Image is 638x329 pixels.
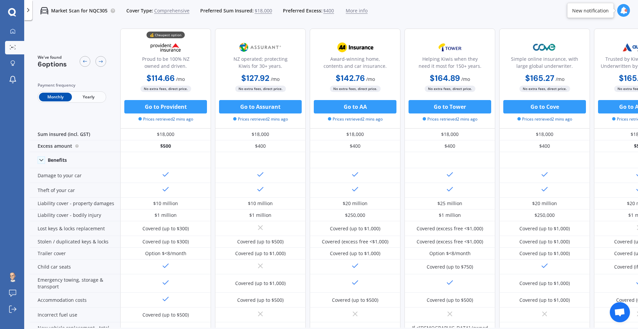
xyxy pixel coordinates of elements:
div: New notification [572,7,609,14]
div: $500 [120,140,211,152]
span: Comprehensive [154,7,189,14]
span: Prices retrieved 2 mins ago [233,116,288,122]
div: Option $<8/month [145,250,186,257]
p: Market Scan for NQC305 [51,7,108,14]
b: $164.89 [430,73,460,83]
div: $400 [499,140,590,152]
div: Benefits [48,157,67,163]
div: Liability cover - bodily injury [30,209,120,221]
div: $18,000 [120,129,211,140]
div: Covered (up to $1,000) [235,250,286,257]
span: / mo [556,76,564,82]
img: Provident.png [143,39,188,56]
div: Covered (up to $750) [427,264,473,270]
div: Covered (up to $300) [142,238,189,245]
div: $400 [405,140,495,152]
div: Damage to your car [30,168,120,183]
span: No extra fees, direct price. [235,86,286,92]
div: Covered (excess free <$1,000) [417,238,483,245]
div: $18,000 [310,129,400,140]
span: Prices retrieved 2 mins ago [517,116,572,122]
div: Covered (up to $1,000) [235,280,286,287]
div: $10 million [153,200,178,207]
div: $25 million [437,200,462,207]
div: Covered (up to $1,000) [330,250,380,257]
div: $400 [310,140,400,152]
div: Open chat [610,302,630,322]
b: $165.27 [525,73,554,83]
b: $127.92 [241,73,269,83]
img: Assurant.png [238,39,283,56]
span: No extra fees, direct price. [425,86,475,92]
div: Liability cover - property damages [30,198,120,209]
span: Prices retrieved 2 mins ago [423,116,477,122]
div: Stolen / duplicated keys & locks [30,236,120,248]
button: Go to Provident [124,100,207,113]
div: Theft of your car [30,183,120,198]
div: $250,000 [345,212,365,219]
div: Covered (up to $500) [142,312,189,318]
div: Covered (up to $1,000) [519,297,570,303]
b: $114.66 [146,73,175,83]
div: $1 million [439,212,461,219]
div: Covered (up to $500) [237,297,284,303]
span: Preferred Sum Insured: [200,7,254,14]
div: Excess amount [30,140,120,152]
div: Covered (up to $300) [142,225,189,232]
div: Emergency towing, storage & transport [30,274,120,293]
div: Simple online insurance, with large global underwriter. [505,55,584,72]
div: Child car seats [30,260,120,274]
div: $250,000 [535,212,555,219]
div: 💰 Cheapest option [146,32,185,38]
div: Covered (up to $1,000) [519,225,570,232]
span: No extra fees, direct price. [330,86,381,92]
div: $10 million [248,200,273,207]
img: 4c3c2aaee19d42fb11c0418f9837741e [8,272,18,282]
span: / mo [461,76,470,82]
span: / mo [176,76,185,82]
div: Covered (up to $1,000) [519,280,570,287]
button: Go to AA [314,100,396,113]
div: Trailer cover [30,248,120,260]
img: Cove.webp [522,39,567,56]
div: Helping Kiwis when they need it most for 150+ years. [410,55,490,72]
span: Monthly [39,93,72,101]
div: Covered (up to $1,000) [519,250,570,257]
div: Proud to be 100% NZ owned and driven. [126,55,205,72]
div: Award-winning home, contents and car insurance. [315,55,395,72]
span: No extra fees, direct price. [519,86,570,92]
div: $1 million [155,212,177,219]
div: $20 million [532,200,557,207]
img: car.f15378c7a67c060ca3f3.svg [40,7,48,15]
div: Covered (up to $500) [237,238,284,245]
div: Covered (up to $1,000) [519,238,570,245]
span: No extra fees, direct price. [140,86,191,92]
div: Payment frequency [38,82,106,89]
button: Go to Tower [409,100,491,113]
div: Covered (up to $500) [332,297,378,303]
span: / mo [366,76,375,82]
div: Option $<8/month [429,250,471,257]
span: More info [346,7,368,14]
div: $1 million [249,212,271,219]
div: Covered (excess free <$1,000) [322,238,388,245]
img: AA.webp [333,39,377,56]
div: Lost keys & locks replacement [30,221,120,236]
div: $400 [215,140,306,152]
div: Covered (up to $500) [427,297,473,303]
span: 6 options [38,60,67,68]
b: $142.76 [336,73,365,83]
span: $18,000 [255,7,272,14]
div: $20 million [343,200,368,207]
div: $18,000 [405,129,495,140]
div: Incorrect fuel use [30,308,120,322]
div: $18,000 [215,129,306,140]
span: Prices retrieved 2 mins ago [328,116,383,122]
span: Preferred Excess: [283,7,323,14]
button: Go to Cove [503,100,586,113]
div: Covered (excess free <$1,000) [417,225,483,232]
div: Sum insured (incl. GST) [30,129,120,140]
span: / mo [271,76,280,82]
button: Go to Assurant [219,100,302,113]
div: Accommodation costs [30,293,120,308]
